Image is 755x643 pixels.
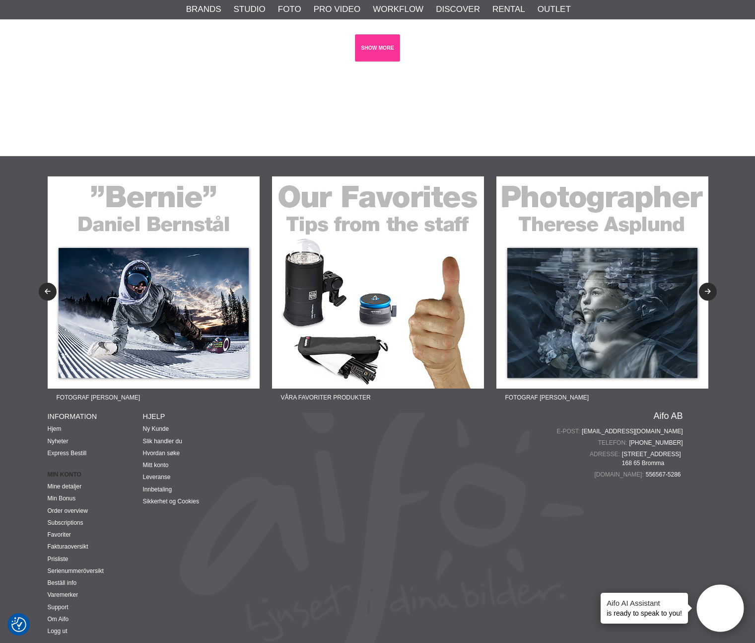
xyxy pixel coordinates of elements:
strong: Min konto [48,470,143,479]
a: Slik handler du [143,438,182,445]
a: Prisliste [48,556,69,563]
a: Foto [278,3,301,16]
a: Ny Kunde [143,425,169,432]
a: Outlet [538,3,571,16]
button: Previous [39,283,57,301]
a: Discover [436,3,480,16]
span: Våra favoriter produkter [272,389,380,406]
a: Order overview [48,507,88,514]
h4: INFORMATION [48,411,143,421]
a: Logg ut [48,628,68,635]
a: [PHONE_NUMBER] [629,438,683,447]
a: Mitt konto [143,462,169,469]
a: Om Aifo [48,616,69,623]
a: Hjem [48,425,62,432]
a: Rental [492,3,525,16]
h4: Aifo AI Assistant [607,598,682,608]
a: Serienummeröversikt [48,567,104,574]
span: E-post: [556,427,582,436]
a: Ad:22-04F banner-sidfot-bernie.jpgFotograf [PERSON_NAME] [48,176,260,406]
span: Fotograf [PERSON_NAME] [48,389,149,406]
a: SHOW MORE [355,34,400,62]
a: Studio [234,3,266,16]
a: Mine detaljer [48,483,82,490]
a: Varemerker [48,591,78,598]
span: Telefon: [598,438,629,447]
span: [STREET_ADDRESS] 168 65 Bromma [622,450,683,468]
a: Workflow [373,3,423,16]
img: Ad:22-06F banner-sidfot-therese.jpg [496,176,708,389]
a: [EMAIL_ADDRESS][DOMAIN_NAME] [582,427,683,436]
img: Ad:22-04F banner-sidfot-bernie.jpg [48,176,260,389]
a: Pro Video [314,3,360,16]
a: Fakturaoversikt [48,543,88,550]
button: Next [699,283,717,301]
img: Revisit consent button [11,617,26,632]
a: Support [48,604,69,611]
a: Subscriptions [48,519,83,526]
a: Express Bestill [48,450,87,457]
span: Adresse: [590,450,622,459]
button: Samtykkepreferanser [11,616,26,634]
a: Sikkerhet og Cookies [143,498,199,505]
span: 556567-5286 [646,470,683,479]
a: Hvordan søke [143,450,180,457]
span: Fotograf [PERSON_NAME] [496,389,598,406]
img: Ad:22-05F banner-sidfot-favorites.jpg [272,176,484,389]
a: Min Bonus [48,495,76,502]
a: Aifo AB [653,411,683,420]
a: Favoriter [48,531,71,538]
a: Brands [186,3,221,16]
a: Beställ info [48,579,77,586]
span: [DOMAIN_NAME]: [594,470,645,479]
a: Ad:22-05F banner-sidfot-favorites.jpgVåra favoriter produkter [272,176,484,406]
a: Nyheter [48,438,69,445]
h4: HJELP [143,411,238,421]
a: Leveranse [143,474,171,481]
a: Innbetaling [143,486,172,493]
div: is ready to speak to you! [601,593,688,624]
a: Ad:22-06F banner-sidfot-therese.jpgFotograf [PERSON_NAME] [496,176,708,406]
